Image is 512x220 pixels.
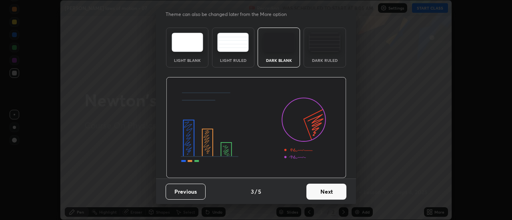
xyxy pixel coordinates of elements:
h4: 3 [251,187,254,196]
div: Light Ruled [217,58,249,62]
h4: / [255,187,257,196]
div: Dark Blank [263,58,295,62]
p: Theme can also be changed later from the More option [166,11,295,18]
img: lightRuledTheme.5fabf969.svg [217,33,249,52]
img: lightTheme.e5ed3b09.svg [172,33,203,52]
div: Light Blank [171,58,203,62]
h4: 5 [258,187,261,196]
img: darkRuledTheme.de295e13.svg [309,33,340,52]
button: Previous [166,184,206,200]
img: darkThemeBanner.d06ce4a2.svg [166,77,346,178]
div: Dark Ruled [309,58,341,62]
button: Next [306,184,346,200]
img: darkTheme.f0cc69e5.svg [263,33,295,52]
